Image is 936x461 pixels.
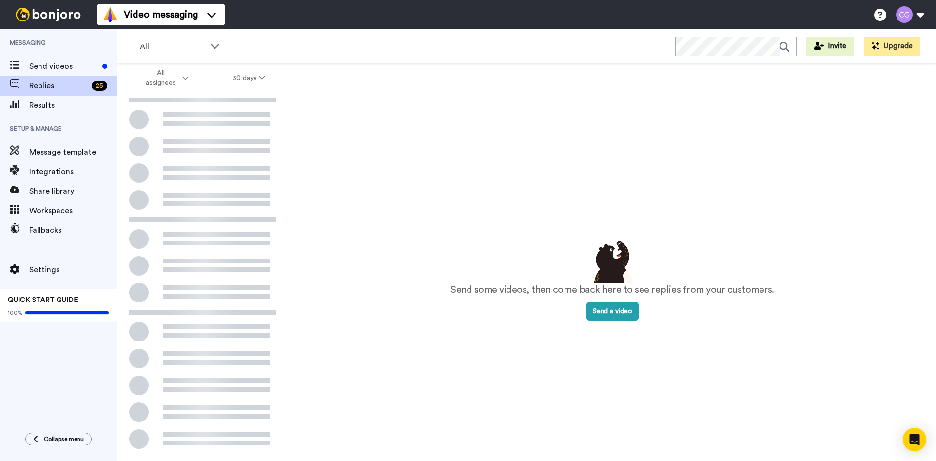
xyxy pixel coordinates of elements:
[450,283,774,297] p: Send some videos, then come back here to see replies from your customers.
[119,64,211,92] button: All assignees
[8,297,78,303] span: QUICK START GUIDE
[29,146,117,158] span: Message template
[141,68,180,88] span: All assignees
[29,80,88,92] span: Replies
[102,7,118,22] img: vm-color.svg
[806,37,854,56] button: Invite
[588,238,637,283] img: results-emptystates.png
[29,205,117,217] span: Workspaces
[211,69,287,87] button: 30 days
[864,37,920,56] button: Upgrade
[44,435,84,443] span: Collapse menu
[92,81,107,91] div: 25
[903,428,926,451] div: Open Intercom Messenger
[8,309,23,317] span: 100%
[124,8,198,21] span: Video messaging
[25,433,92,445] button: Collapse menu
[140,41,205,53] span: All
[12,8,85,21] img: bj-logo-header-white.svg
[586,308,639,315] a: Send a video
[29,166,117,178] span: Integrations
[29,224,117,236] span: Fallbacks
[29,264,117,276] span: Settings
[29,185,117,197] span: Share library
[29,100,117,111] span: Results
[29,60,98,72] span: Send videos
[586,302,639,321] button: Send a video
